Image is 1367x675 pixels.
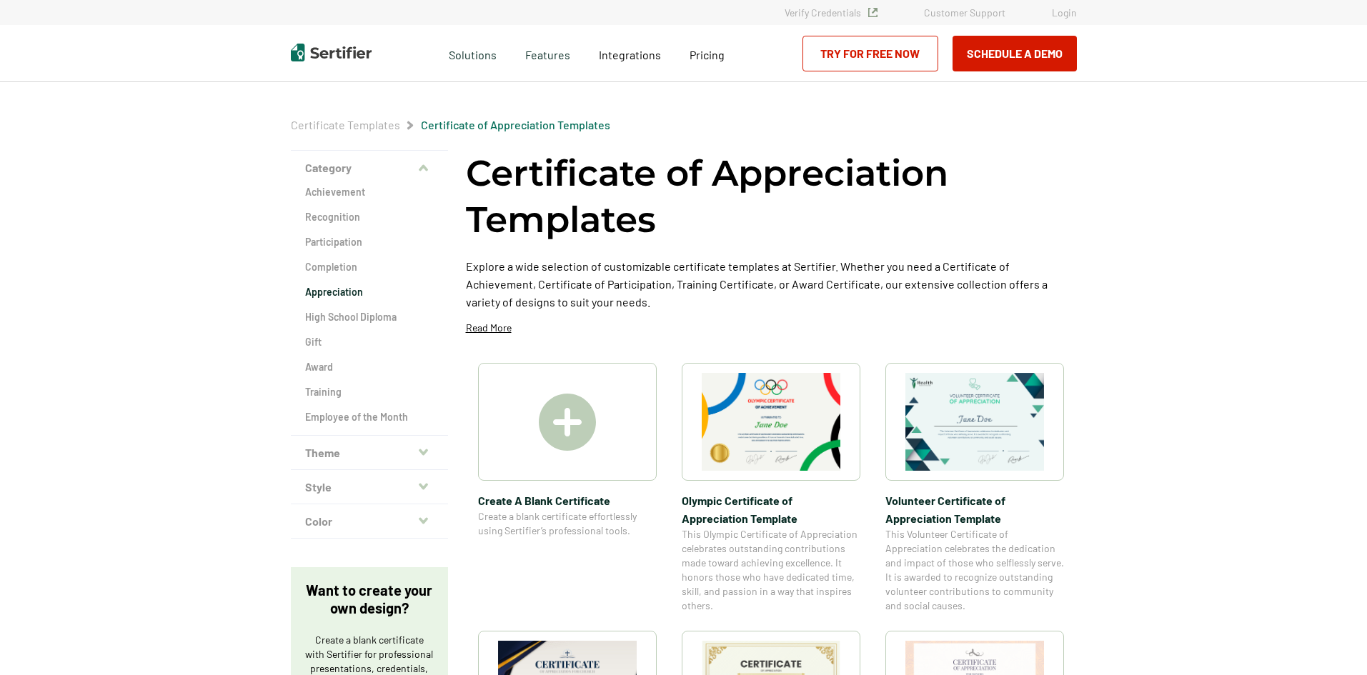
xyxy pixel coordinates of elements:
img: Olympic Certificate of Appreciation​ Template [702,373,840,471]
p: Explore a wide selection of customizable certificate templates at Sertifier. Whether you need a C... [466,257,1077,311]
span: Pricing [690,48,725,61]
h1: Certificate of Appreciation Templates [466,150,1077,243]
span: Olympic Certificate of Appreciation​ Template [682,491,860,527]
span: Volunteer Certificate of Appreciation Template [885,491,1064,527]
span: This Volunteer Certificate of Appreciation celebrates the dedication and impact of those who self... [885,527,1064,613]
span: This Olympic Certificate of Appreciation celebrates outstanding contributions made toward achievi... [682,527,860,613]
a: Customer Support [924,6,1005,19]
button: Theme [291,436,448,470]
p: Want to create your own design? [305,581,434,617]
img: Sertifier | Digital Credentialing Platform [291,44,372,61]
img: Volunteer Certificate of Appreciation Template [905,373,1044,471]
a: Try for Free Now [802,36,938,71]
a: Training [305,385,434,399]
a: Participation [305,235,434,249]
div: Breadcrumb [291,118,610,132]
span: Integrations [599,48,661,61]
div: Category [291,185,448,436]
a: Pricing [690,44,725,62]
a: High School Diploma [305,310,434,324]
span: Features [525,44,570,62]
button: Style [291,470,448,504]
span: Create a blank certificate effortlessly using Sertifier’s professional tools. [478,509,657,538]
a: Achievement [305,185,434,199]
a: Certificate Templates [291,118,400,131]
a: Completion [305,260,434,274]
img: Create A Blank Certificate [539,394,596,451]
span: Solutions [449,44,497,62]
span: Certificate Templates [291,118,400,132]
a: Integrations [599,44,661,62]
a: Olympic Certificate of Appreciation​ TemplateOlympic Certificate of Appreciation​ TemplateThis Ol... [682,363,860,613]
span: Certificate of Appreciation Templates [421,118,610,132]
a: Recognition [305,210,434,224]
a: Employee of the Month [305,410,434,424]
a: Gift [305,335,434,349]
a: Appreciation [305,285,434,299]
a: Volunteer Certificate of Appreciation TemplateVolunteer Certificate of Appreciation TemplateThis ... [885,363,1064,613]
img: Verified [868,8,878,17]
button: Category [291,151,448,185]
a: Login [1052,6,1077,19]
p: Read More [466,321,512,335]
a: Verify Credentials [785,6,878,19]
a: Certificate of Appreciation Templates [421,118,610,131]
a: Award [305,360,434,374]
button: Color [291,504,448,539]
span: Create A Blank Certificate [478,491,657,509]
